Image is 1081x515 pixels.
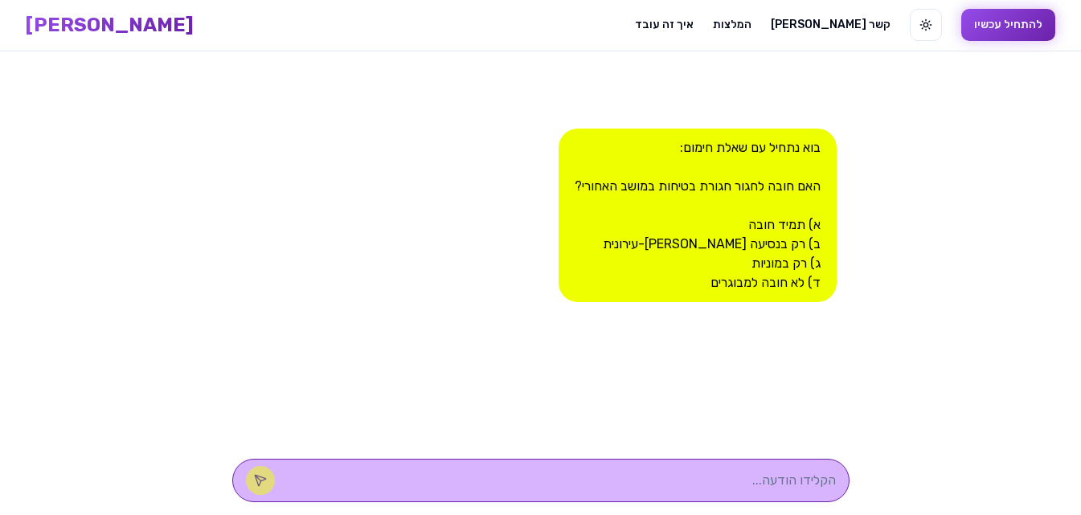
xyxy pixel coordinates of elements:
[713,17,751,33] a: המלצות
[26,12,194,38] a: [PERSON_NAME]
[961,9,1055,41] button: להתחיל עכשיו
[635,17,694,33] a: איך זה עובד
[559,129,837,302] div: בוא נתחיל עם שאלת חימום: האם חובה לחגור חגורת בטיחות במושב האחורי? א) תמיד חובה ב) רק בנסיעה [PER...
[771,17,891,33] a: [PERSON_NAME] קשר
